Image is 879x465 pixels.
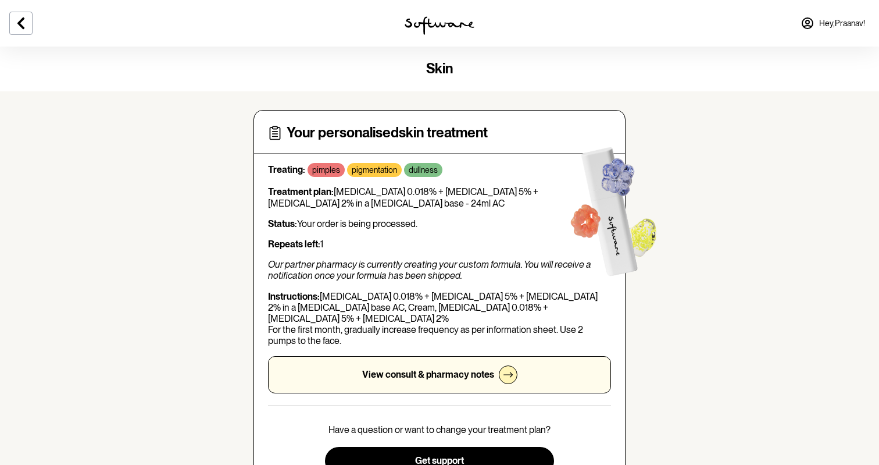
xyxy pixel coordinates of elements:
[819,19,865,29] span: Hey, Praanav !
[268,186,611,208] p: [MEDICAL_DATA] 0.018% + [MEDICAL_DATA] 5% + [MEDICAL_DATA] 2% in a [MEDICAL_DATA] base - 24ml AC
[405,16,474,35] img: software logo
[268,218,297,229] strong: Status:
[328,424,551,435] p: Have a question or want to change your treatment plan?
[268,239,611,250] p: 1
[426,60,453,77] span: skin
[268,291,611,347] p: [MEDICAL_DATA] 0.018% + [MEDICAL_DATA] 5% + [MEDICAL_DATA] 2% in a [MEDICAL_DATA] base AC, Cream,...
[268,218,611,229] p: Your order is being processed.
[546,124,677,291] img: Software treatment bottle
[268,186,334,197] strong: Treatment plan:
[268,164,305,175] strong: Treating:
[268,291,320,302] strong: Instructions:
[352,165,397,175] p: pigmentation
[794,9,872,37] a: Hey,Praanav!
[268,239,320,250] strong: Repeats left:
[268,259,611,281] p: Our partner pharmacy is currently creating your custom formula. You will receive a notification o...
[312,165,340,175] p: pimples
[287,125,488,141] h4: Your personalised skin treatment
[409,165,438,175] p: dullness
[362,369,494,380] p: View consult & pharmacy notes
